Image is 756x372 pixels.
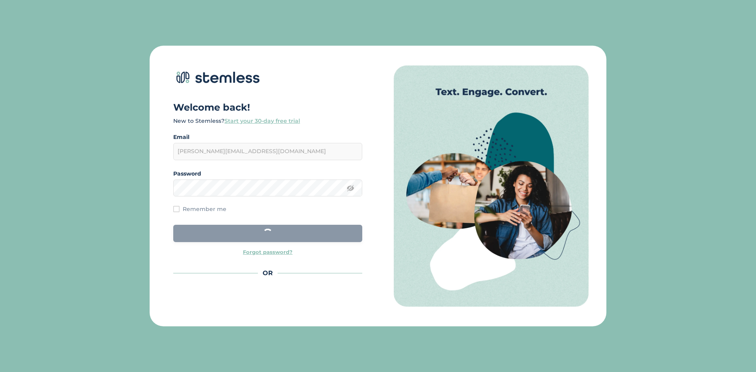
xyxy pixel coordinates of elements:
label: Email [173,133,362,141]
img: icon-eye-line-7bc03c5c.svg [346,184,354,192]
a: Start your 30-day free trial [224,117,300,124]
img: logo-dark-0685b13c.svg [173,66,260,89]
label: New to Stemless? [173,117,300,124]
iframe: Sign in with Google Button [188,290,354,307]
iframe: Chat Widget [717,334,756,372]
a: Forgot password? [243,248,293,256]
div: OR [173,268,362,278]
img: Auth image [394,65,589,307]
h1: Welcome back! [173,101,362,114]
label: Password [173,170,362,178]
